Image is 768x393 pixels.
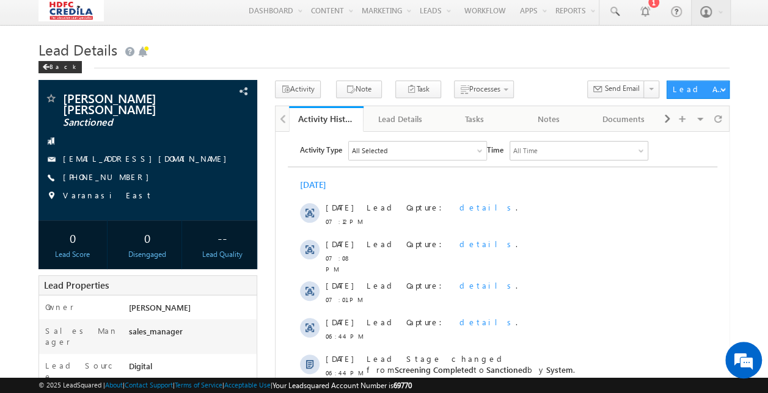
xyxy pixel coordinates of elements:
span: details [184,258,240,269]
div: Tasks [447,112,501,126]
em: Start Chat [166,305,222,322]
span: Lead Capture: [91,185,174,195]
span: Lead Capture: [91,70,174,81]
a: [PHONE_NUMBER] [63,171,155,182]
span: Screening [119,306,155,316]
label: Sales Manager [45,325,118,347]
span: Your Leadsquared Account Number is [272,381,412,390]
div: Lead Actions [672,84,724,95]
a: Back [38,60,88,71]
span: Lead Stage changed from to by . [91,222,299,243]
button: Task [395,81,441,98]
a: Contact Support [125,381,173,389]
span: Lead Stage changed from to by . [91,368,286,389]
span: 06:44 PM [50,236,87,247]
div: All Time [238,13,262,24]
div: Notes [522,112,576,126]
div: Digital [126,360,256,377]
span: [DATE] [50,368,78,379]
a: Terms of Service [175,381,222,389]
div: Lead Quality [191,249,253,260]
span: [PERSON_NAME] [129,302,191,312]
label: Lead Source [45,360,118,382]
span: 07:01 PM [50,162,87,173]
span: System [266,306,293,316]
span: [DATE] [50,258,78,269]
span: 04:38 PM [50,272,87,283]
span: 04:38 PM [50,309,87,320]
span: Lead Capture: [91,331,174,342]
span: Data Point [91,368,286,389]
span: details [184,185,240,195]
div: . [91,148,300,159]
span: Send Email [604,83,639,94]
span: Lead Capture: [91,107,174,117]
span: Lead Capture: [91,148,174,159]
span: [DATE] [50,148,78,159]
button: Note [336,81,382,98]
div: . [91,258,300,269]
a: Documents [587,106,661,132]
a: Activity History [289,106,364,132]
span: details [184,70,240,81]
span: Processes [469,84,500,93]
span: Sanctioned [63,117,197,129]
button: Processes [454,81,514,98]
div: [DATE] [24,48,64,59]
span: 06:44 PM [50,199,87,210]
span: 07:08 PM [50,121,87,143]
span: [PERSON_NAME] [PERSON_NAME] [63,92,197,114]
div: 0 [42,226,104,249]
span: [DATE] [50,107,78,118]
button: Activity [275,81,321,98]
span: Time [211,9,228,27]
span: System [271,233,298,243]
span: details [184,148,240,159]
div: . [91,107,300,118]
span: 04:15 PM [50,345,87,356]
a: About [105,381,123,389]
span: Sanctioned [211,233,252,243]
div: Lead Details [373,112,427,126]
span: Screening Completed [168,306,247,316]
a: Notes [512,106,587,132]
span: Activity Type [24,9,67,27]
span: [DATE] [50,70,78,81]
a: Acceptable Use [224,381,271,389]
span: details [184,331,240,342]
div: All Selected [76,13,112,24]
div: Documents [596,112,650,126]
div: Disengaged [116,249,178,260]
img: d_60004797649_company_0_60004797649 [21,64,51,80]
span: 04:15 PM [50,382,87,393]
span: System [178,379,205,389]
div: sales_manager [126,325,256,342]
span: Screening [123,379,159,389]
div: -- [191,226,253,249]
div: . [91,70,300,81]
div: Minimize live chat window [200,6,230,35]
a: Lead Details [364,106,438,132]
button: Lead Actions [667,81,730,99]
a: [EMAIL_ADDRESS][DOMAIN_NAME] [63,153,233,164]
span: Lead Details [38,40,117,59]
div: 0 [116,226,178,249]
a: Tasks [437,106,512,132]
span: 69770 [393,381,412,390]
span: [DATE] [50,185,78,196]
div: Chat with us now [64,64,205,80]
span: [DATE] [50,222,78,233]
span: details [184,107,240,117]
label: Owner [45,301,74,312]
span: Lead Capture: [91,258,174,269]
span: Varanasi East [63,190,153,202]
span: Lead Stage changed from to by . [91,295,294,316]
span: [DATE] [50,295,78,306]
span: Lead Properties [44,279,109,291]
div: Activity History [298,113,354,124]
textarea: Type your message and hit 'Enter' [16,113,223,295]
div: Back [38,61,82,73]
div: Lead Score [42,249,104,260]
div: All Selected [73,10,211,28]
span: © 2025 LeadSquared | | | | | [38,380,412,391]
